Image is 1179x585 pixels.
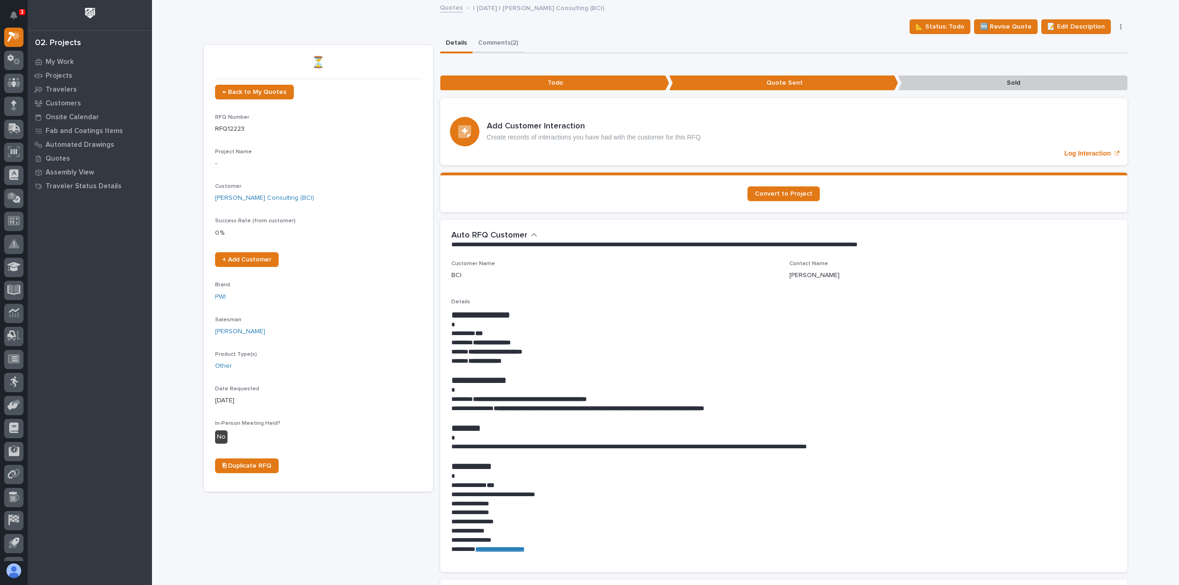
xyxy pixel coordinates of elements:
[46,168,94,177] p: Assembly View
[46,127,123,135] p: Fab and Coatings Items
[215,56,422,70] p: ⏳
[910,19,970,34] button: 📐 Status: Todo
[215,159,422,168] p: -
[28,82,152,96] a: Travelers
[215,292,226,302] a: PWI
[46,99,81,108] p: Customers
[473,34,524,53] button: Comments (2)
[487,122,701,132] h3: Add Customer Interaction
[215,115,249,120] span: RFQ Number
[222,89,286,95] span: ← Back to My Quotes
[980,21,1032,32] span: 🆕 Revise Quote
[28,179,152,193] a: Traveler Status Details
[46,155,70,163] p: Quotes
[789,261,828,266] span: Contact Name
[46,113,99,122] p: Onsite Calendar
[28,55,152,69] a: My Work
[28,165,152,179] a: Assembly View
[789,271,840,280] p: [PERSON_NAME]
[451,231,527,241] h2: Auto RFQ Customer
[4,561,23,580] button: users-avatar
[20,9,23,15] p: 3
[215,193,314,203] a: [PERSON_NAME] Consulting (BCI)
[46,72,72,80] p: Projects
[215,85,294,99] a: ← Back to My Quotes
[35,38,81,48] div: 02. Projects
[28,124,152,138] a: Fab and Coatings Items
[215,317,241,323] span: Salesman
[215,458,279,473] a: ⎘ Duplicate RFQ
[473,2,604,12] p: | [DATE] | [PERSON_NAME] Consulting (BCI)
[215,327,265,336] a: [PERSON_NAME]
[46,141,114,149] p: Automated Drawings
[440,34,473,53] button: Details
[215,228,422,238] p: 0 %
[669,75,898,91] p: Quote Sent
[451,271,461,280] p: BCI
[440,2,463,12] a: Quotes
[215,149,252,155] span: Project Name
[82,5,99,22] img: Workspace Logo
[222,256,271,263] span: + Add Customer
[1064,150,1111,157] p: Log Interaction
[487,133,701,141] p: Create records of interactions you have had with the customer for this RFQ
[215,361,232,371] a: Other
[916,21,964,32] span: 📐 Status: Todo
[28,138,152,151] a: Automated Drawings
[215,184,241,189] span: Customer
[215,282,230,288] span: Brand
[46,58,74,66] p: My Work
[747,186,820,201] a: Convert to Project
[28,96,152,110] a: Customers
[46,182,122,191] p: Traveler Status Details
[451,299,470,305] span: Details
[28,110,152,124] a: Onsite Calendar
[898,75,1127,91] p: Sold
[215,252,279,267] a: + Add Customer
[28,151,152,165] a: Quotes
[28,69,152,82] a: Projects
[451,231,537,241] button: Auto RFQ Customer
[215,430,228,444] div: No
[215,386,259,392] span: Date Requested
[215,421,280,426] span: In-Person Meeting Held?
[755,191,812,197] span: Convert to Project
[46,86,77,94] p: Travelers
[451,261,495,266] span: Customer Name
[1047,21,1105,32] span: 📝 Edit Description
[215,218,296,224] span: Success Rate (from customer)
[974,19,1038,34] button: 🆕 Revise Quote
[12,11,23,26] div: Notifications3
[440,75,669,91] p: Todo
[215,124,422,134] p: RFQ12223
[222,463,271,469] span: ⎘ Duplicate RFQ
[215,352,257,357] span: Product Type(s)
[1041,19,1111,34] button: 📝 Edit Description
[440,98,1127,165] a: Log Interaction
[4,6,23,25] button: Notifications
[215,396,422,405] p: [DATE]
